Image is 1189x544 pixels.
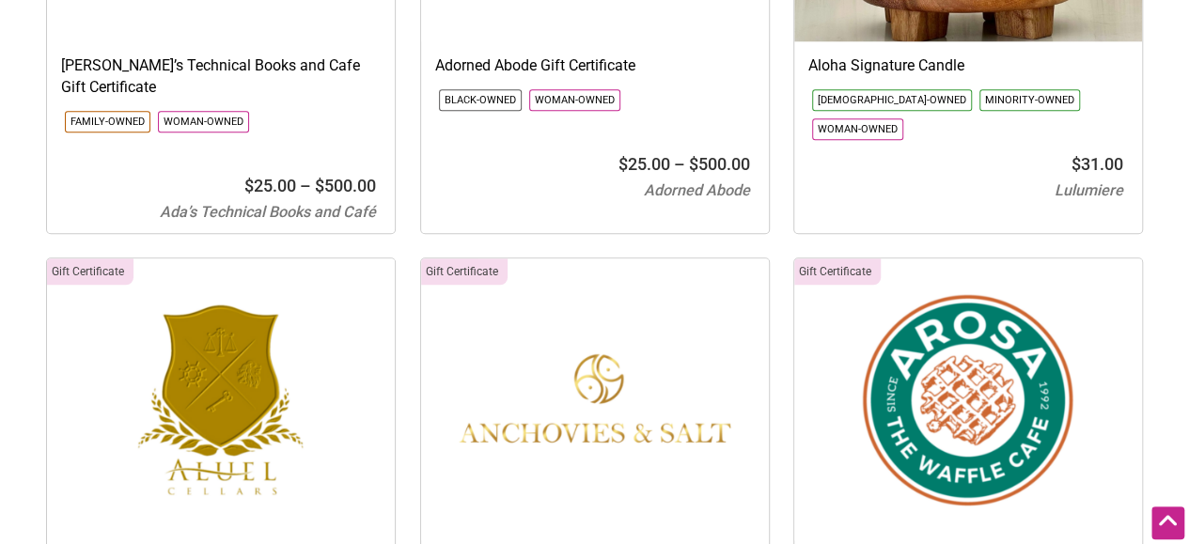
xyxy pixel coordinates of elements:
[1072,154,1081,174] span: $
[315,176,324,195] span: $
[794,258,881,285] div: Click to show only this category
[439,89,522,111] li: Click to show only this community
[421,258,769,540] img: Anchovies & Salt logo
[1151,506,1184,539] div: Scroll Back to Top
[47,258,133,285] div: Click to show only this category
[244,176,254,195] span: $
[1072,154,1123,174] bdi: 31.00
[808,55,1128,76] h3: Aloha Signature Candle
[61,55,381,98] h3: [PERSON_NAME]’s Technical Books and Cafe Gift Certificate
[47,258,395,540] img: Aluel Cellars
[674,154,685,174] span: –
[158,111,249,132] li: Click to show only this community
[315,176,376,195] bdi: 500.00
[794,258,1142,540] img: Cafe Arosa
[435,55,755,76] h3: Adorned Abode Gift Certificate
[244,176,296,195] bdi: 25.00
[689,154,698,174] span: $
[979,89,1080,111] li: Click to show only this community
[1055,181,1123,199] span: Lulumiere
[160,203,376,221] span: Ada’s Technical Books and Café
[689,154,750,174] bdi: 500.00
[300,176,311,195] span: –
[65,111,150,132] li: Click to show only this community
[644,181,750,199] span: Adorned Abode
[812,118,903,140] li: Click to show only this community
[618,154,670,174] bdi: 25.00
[529,89,620,111] li: Click to show only this community
[618,154,628,174] span: $
[812,89,972,111] li: Click to show only this community
[421,258,508,285] div: Click to show only this category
